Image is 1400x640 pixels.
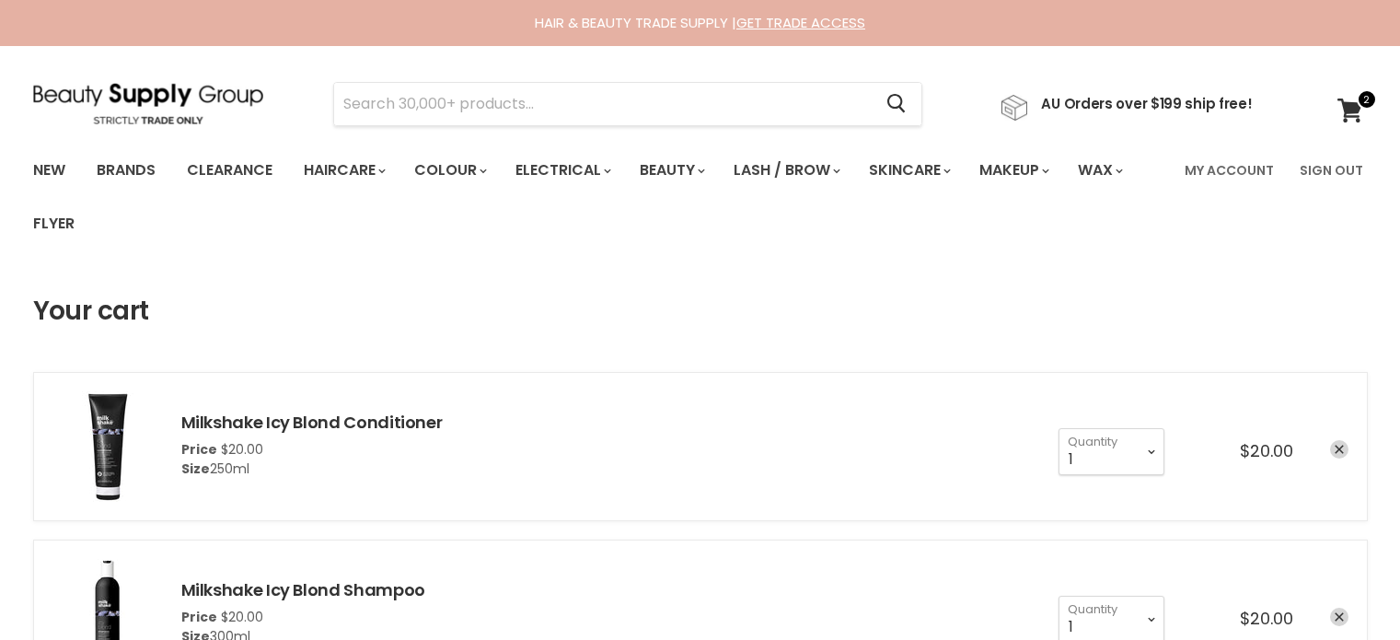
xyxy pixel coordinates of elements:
[1064,151,1134,190] a: Wax
[736,13,865,32] a: GET TRADE ACCESS
[19,144,1174,250] ul: Main menu
[966,151,1060,190] a: Makeup
[720,151,851,190] a: Lash / Brow
[10,144,1391,250] nav: Main
[221,608,263,626] span: $20.00
[1059,428,1164,474] select: Quantity
[181,578,425,601] a: Milkshake Icy Blond Shampoo
[181,440,217,459] span: Price
[221,440,263,459] span: $20.00
[1174,151,1285,190] a: My Account
[502,151,622,190] a: Electrical
[19,204,88,243] a: Flyer
[181,411,443,434] a: Milkshake Icy Blond Conditioner
[10,14,1391,32] div: HAIR & BEAUTY TRADE SUPPLY |
[83,151,169,190] a: Brands
[290,151,397,190] a: Haircare
[1240,439,1293,462] span: $20.00
[181,460,210,478] span: Size
[181,608,217,626] span: Price
[52,391,163,502] img: Milkshake Icy Blond Conditioner - 250ml
[334,83,873,125] input: Search
[1330,440,1348,459] a: remove Milkshake Icy Blond Conditioner
[626,151,716,190] a: Beauty
[1308,553,1382,622] iframe: Gorgias live chat messenger
[855,151,962,190] a: Skincare
[873,83,921,125] button: Search
[33,297,149,326] h1: Your cart
[181,460,443,479] div: 250ml
[173,151,286,190] a: Clearance
[1240,607,1293,630] span: $20.00
[1289,151,1374,190] a: Sign Out
[333,82,922,126] form: Product
[400,151,498,190] a: Colour
[19,151,79,190] a: New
